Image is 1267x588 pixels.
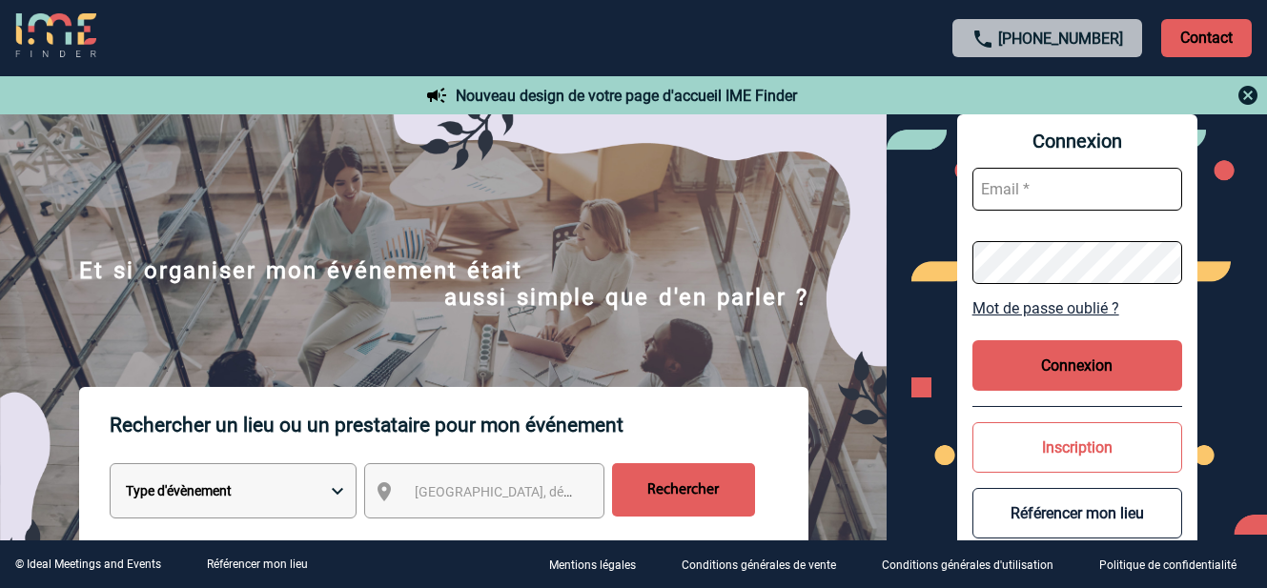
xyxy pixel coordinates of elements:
div: © Ideal Meetings and Events [15,558,161,571]
p: Conditions générales d'utilisation [882,559,1053,573]
img: call-24-px.png [971,28,994,51]
span: Connexion [972,130,1182,152]
a: Conditions générales de vente [666,556,867,574]
a: Mentions légales [534,556,666,574]
p: Rechercher un lieu ou un prestataire pour mon événement [110,387,808,463]
button: Inscription [972,422,1182,473]
span: [GEOGRAPHIC_DATA], département, région... [415,484,680,499]
p: Conditions générales de vente [682,559,836,573]
a: Politique de confidentialité [1084,556,1267,574]
p: Politique de confidentialité [1099,559,1236,573]
a: Conditions générales d'utilisation [867,556,1084,574]
p: Contact [1161,19,1252,57]
button: Connexion [972,340,1182,391]
p: Mentions légales [549,559,636,573]
a: Référencer mon lieu [207,558,308,571]
button: Référencer mon lieu [972,488,1182,538]
input: Rechercher [612,463,755,517]
a: Mot de passe oublié ? [972,299,1182,317]
a: [PHONE_NUMBER] [998,30,1123,48]
input: Email * [972,168,1182,211]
